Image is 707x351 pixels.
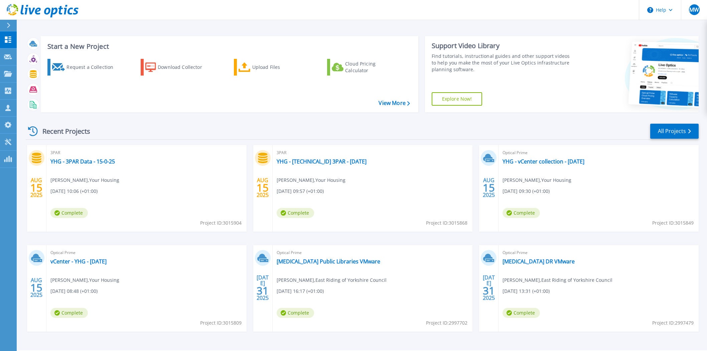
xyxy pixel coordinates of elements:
span: [PERSON_NAME] , Your Housing [277,177,345,184]
span: Optical Prime [503,249,695,256]
span: Project ID: 3015904 [200,219,242,227]
span: [DATE] 09:30 (+01:00) [503,188,550,195]
span: Complete [503,308,540,318]
span: [PERSON_NAME] , Your Housing [50,177,119,184]
div: [DATE] 2025 [482,275,495,300]
span: [PERSON_NAME] , Your Housing [50,276,119,284]
a: [MEDICAL_DATA] DR VMware [503,258,575,265]
span: 3PAR [50,149,243,156]
div: Request a Collection [66,61,120,74]
span: Optical Prime [277,249,469,256]
span: [DATE] 09:57 (+01:00) [277,188,324,195]
a: vCenter - YHG - [DATE] [50,258,107,265]
span: [DATE] 10:06 (+01:00) [50,188,98,195]
span: 15 [30,285,42,290]
div: Recent Projects [26,123,99,139]
div: Find tutorials, instructional guides and other support videos to help you make the most of your L... [432,53,572,73]
a: YHG - 3PAR Data - 15-0-25 [50,158,115,165]
span: [PERSON_NAME] , East Riding of Yorkshire Council [277,276,387,284]
span: Optical Prime [503,149,695,156]
div: AUG 2025 [482,175,495,200]
span: Complete [50,308,88,318]
span: Complete [277,208,314,218]
span: 31 [257,288,269,294]
a: Request a Collection [47,59,122,76]
h3: Start a New Project [47,43,410,50]
span: 31 [483,288,495,294]
div: Support Video Library [432,41,572,50]
div: Download Collector [158,61,211,74]
span: [PERSON_NAME] , Your Housing [503,177,571,184]
span: Project ID: 2997479 [652,319,694,327]
a: [MEDICAL_DATA] Public Libraries VMware [277,258,380,265]
div: Upload Files [252,61,306,74]
a: Upload Files [234,59,308,76]
span: [DATE] 13:31 (+01:00) [503,287,550,295]
a: YHG - vCenter collection - [DATE] [503,158,584,165]
span: 15 [30,185,42,191]
span: [DATE] 16:17 (+01:00) [277,287,324,295]
span: Optical Prime [50,249,243,256]
div: AUG 2025 [30,275,43,300]
span: Complete [277,308,314,318]
a: Download Collector [141,59,215,76]
span: MW [689,7,699,12]
a: YHG - [TECHNICAL_ID] 3PAR - [DATE] [277,158,367,165]
a: Explore Now! [432,92,482,106]
div: AUG 2025 [256,175,269,200]
span: Project ID: 3015809 [200,319,242,327]
span: 15 [257,185,269,191]
span: 15 [483,185,495,191]
span: Project ID: 3015849 [652,219,694,227]
div: Cloud Pricing Calculator [345,61,399,74]
div: [DATE] 2025 [256,275,269,300]
span: Project ID: 2997702 [426,319,467,327]
div: AUG 2025 [30,175,43,200]
a: View More [379,100,410,106]
span: Complete [503,208,540,218]
a: Cloud Pricing Calculator [327,59,402,76]
span: Project ID: 3015868 [426,219,467,227]
span: 3PAR [277,149,469,156]
span: Complete [50,208,88,218]
a: All Projects [650,124,699,139]
span: [PERSON_NAME] , East Riding of Yorkshire Council [503,276,612,284]
span: [DATE] 08:48 (+01:00) [50,287,98,295]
